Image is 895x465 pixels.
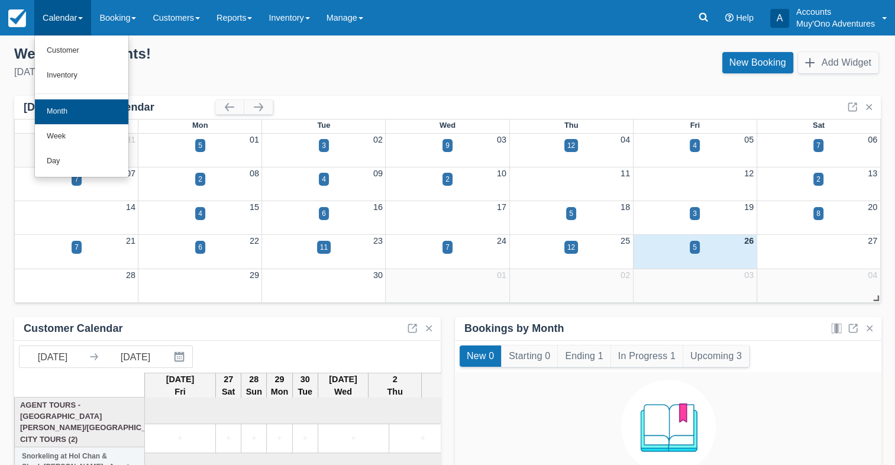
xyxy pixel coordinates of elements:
[445,140,450,151] div: 9
[693,242,697,253] div: 5
[744,135,754,144] a: 05
[250,270,259,280] a: 29
[796,6,875,18] p: Accounts
[621,202,630,212] a: 18
[24,101,215,114] div: [DATE] Booking Calendar
[250,202,259,212] a: 15
[24,322,123,335] div: Customer Calendar
[497,270,506,280] a: 01
[20,346,86,367] input: Start Date
[270,432,289,445] a: +
[868,270,877,280] a: 04
[126,270,135,280] a: 28
[693,208,697,219] div: 3
[744,236,754,246] a: 26
[621,169,630,178] a: 11
[567,242,575,253] div: 12
[192,121,208,130] span: Mon
[440,121,455,130] span: Wed
[14,65,438,79] div: [DATE]
[318,373,368,399] th: [DATE] Wed
[296,432,315,445] a: +
[244,432,263,445] a: +
[816,174,820,185] div: 2
[34,35,129,177] ul: Calendar
[770,9,789,28] div: A
[611,345,683,367] button: In Progress 1
[373,135,383,144] a: 02
[445,174,450,185] div: 2
[621,135,630,144] a: 04
[126,169,135,178] a: 07
[241,373,267,399] th: 28 Sun
[683,345,749,367] button: Upcoming 3
[18,399,142,445] a: Agent Tours - [GEOGRAPHIC_DATA][PERSON_NAME]/[GEOGRAPHIC_DATA] City Tours (2)
[722,52,793,73] a: New Booking
[813,121,825,130] span: Sat
[392,432,454,445] a: +
[8,9,26,27] img: checkfront-main-nav-mini-logo.png
[497,135,506,144] a: 03
[322,140,326,151] div: 3
[320,242,328,253] div: 11
[102,346,169,367] input: End Date
[198,140,202,151] div: 5
[725,14,734,22] i: Help
[216,373,241,399] th: 27 Sat
[75,174,79,185] div: 7
[35,99,128,124] a: Month
[693,140,697,151] div: 4
[868,236,877,246] a: 27
[126,202,135,212] a: 14
[497,202,506,212] a: 17
[198,208,202,219] div: 4
[14,45,438,63] div: Welcome , Accounts !
[35,124,128,149] a: Week
[35,63,128,88] a: Inventory
[422,373,478,399] th: 3 Fri
[564,121,579,130] span: Thu
[744,169,754,178] a: 12
[690,121,700,130] span: Fri
[373,236,383,246] a: 23
[198,174,202,185] div: 2
[621,270,630,280] a: 02
[321,432,386,445] a: +
[569,208,573,219] div: 5
[126,236,135,246] a: 21
[35,38,128,63] a: Customer
[816,140,820,151] div: 7
[567,140,575,151] div: 12
[35,149,128,174] a: Day
[292,373,318,399] th: 30 Tue
[868,135,877,144] a: 06
[126,135,135,144] a: 31
[373,270,383,280] a: 30
[322,208,326,219] div: 6
[317,121,330,130] span: Tue
[250,236,259,246] a: 22
[369,373,422,399] th: 2 Thu
[621,236,630,246] a: 25
[798,52,878,73] button: Add Widget
[868,169,877,178] a: 13
[219,432,238,445] a: +
[744,202,754,212] a: 19
[796,18,875,30] p: Muy'Ono Adventures
[250,135,259,144] a: 01
[322,174,326,185] div: 4
[497,236,506,246] a: 24
[445,242,450,253] div: 7
[868,202,877,212] a: 20
[497,169,506,178] a: 10
[744,270,754,280] a: 03
[464,322,564,335] div: Bookings by Month
[169,346,192,367] button: Interact with the calendar and add the check-in date for your trip.
[736,13,754,22] span: Help
[250,169,259,178] a: 08
[558,345,610,367] button: Ending 1
[148,432,212,445] a: +
[816,208,820,219] div: 8
[460,345,501,367] button: New 0
[145,373,216,399] th: [DATE] Fri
